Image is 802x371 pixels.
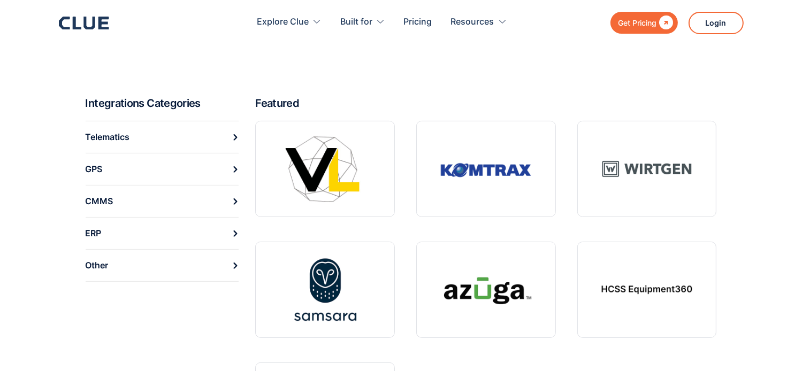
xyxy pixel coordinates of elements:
a: Other [86,249,239,282]
div: Resources [451,5,494,39]
h2: Featured [255,96,716,110]
div: Built for [340,5,385,39]
div: CMMS [86,193,113,210]
div: Built for [340,5,372,39]
div: Telematics [86,129,130,145]
div: Other [86,257,109,274]
div: Explore Clue [257,5,322,39]
div: Get Pricing [618,16,657,29]
a: Telematics [86,121,239,153]
a: CMMS [86,185,239,217]
div: Resources [451,5,507,39]
h2: Integrations Categories [86,96,247,110]
div: Explore Clue [257,5,309,39]
a: GPS [86,153,239,185]
div: ERP [86,225,102,242]
div:  [657,16,674,29]
a: Get Pricing [610,12,678,34]
a: Pricing [404,5,432,39]
a: Login [689,12,744,34]
div: GPS [86,161,103,177]
a: ERP [86,217,239,249]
